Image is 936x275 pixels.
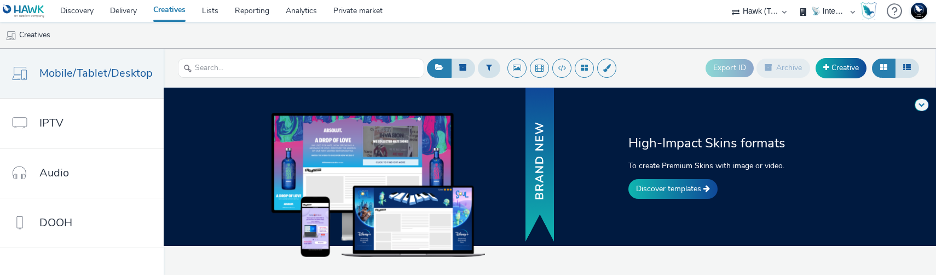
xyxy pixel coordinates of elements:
img: undefined Logo [3,4,45,18]
span: Mobile/Tablet/Desktop [39,65,153,81]
img: banner with new text [523,86,556,244]
img: example of skins on dekstop, tablet and mobile devices [271,113,485,256]
span: DOOH [39,215,72,231]
h2: High-Impact Skins formats [628,134,816,152]
a: Discover templates [628,179,718,199]
button: Table [895,59,919,77]
button: Grid [872,59,895,77]
a: Hawk Academy [860,2,881,20]
a: Creative [816,58,866,78]
img: mobile [5,30,16,41]
span: Audio [39,165,69,181]
img: Hawk Academy [860,2,877,20]
p: To create Premium Skins with image or video. [628,160,816,171]
span: IPTV [39,115,63,131]
button: Archive [756,59,810,77]
img: Support Hawk [911,3,927,19]
button: Export ID [706,59,754,77]
input: Search... [178,59,424,78]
